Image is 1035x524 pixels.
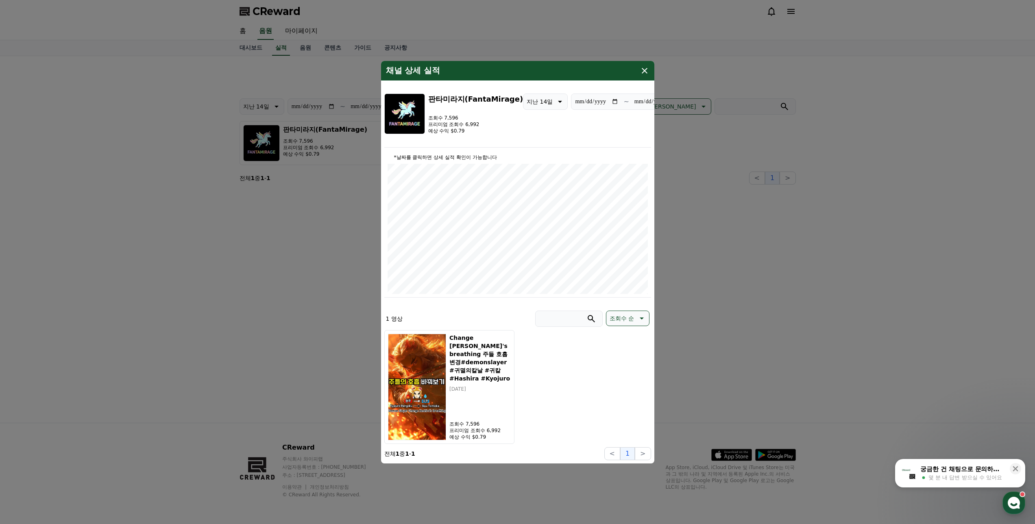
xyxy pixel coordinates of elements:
p: ~ [623,97,629,107]
strong: 1 [411,450,415,457]
a: 대화 [54,258,105,278]
p: 조회수 순 [610,313,634,324]
h5: Change [PERSON_NAME]'s breathing 주들 호흡 변경#demonslayer #귀멸의칼날 #귀칼 #Hashira #Kyojuro [449,334,510,383]
a: 설정 [105,258,156,278]
p: 지난 14일 [527,96,553,107]
h3: 판타미라지(FantaMirage) [428,93,523,105]
button: 조회수 순 [606,311,649,326]
h4: 채널 상세 실적 [386,66,440,76]
img: 판타미라지(FantaMirage) [384,93,425,134]
span: 설정 [126,270,135,276]
button: Change Hashira's breathing 주들 호흡 변경#demonslayer #귀멸의칼날 #귀칼 #Hashira #Kyojuro Change [PERSON_NAME]... [384,330,514,444]
p: 프리미엄 조회수 6,992 [449,427,510,434]
button: 지난 14일 [523,93,568,110]
p: 조회수 7,596 [449,421,510,427]
p: 예상 수익 $0.79 [428,128,523,134]
img: Change Hashira's breathing 주들 호흡 변경#demonslayer #귀멸의칼날 #귀칼 #Hashira #Kyojuro [388,334,447,440]
button: 1 [620,447,635,460]
p: 전체 중 - [384,450,415,458]
strong: 1 [396,450,400,457]
strong: 1 [405,450,409,457]
p: 프리미엄 조회수 6,992 [428,121,523,128]
p: [DATE] [449,386,510,392]
button: < [604,447,620,460]
span: 대화 [74,270,84,277]
p: 1 영상 [386,315,403,323]
span: 홈 [26,270,31,276]
p: 조회수 7,596 [428,115,523,121]
p: 예상 수익 $0.79 [449,434,510,440]
div: modal [381,61,654,463]
p: *날짜를 클릭하면 상세 실적 확인이 가능합니다 [388,154,648,161]
a: 홈 [2,258,54,278]
button: > [635,447,651,460]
